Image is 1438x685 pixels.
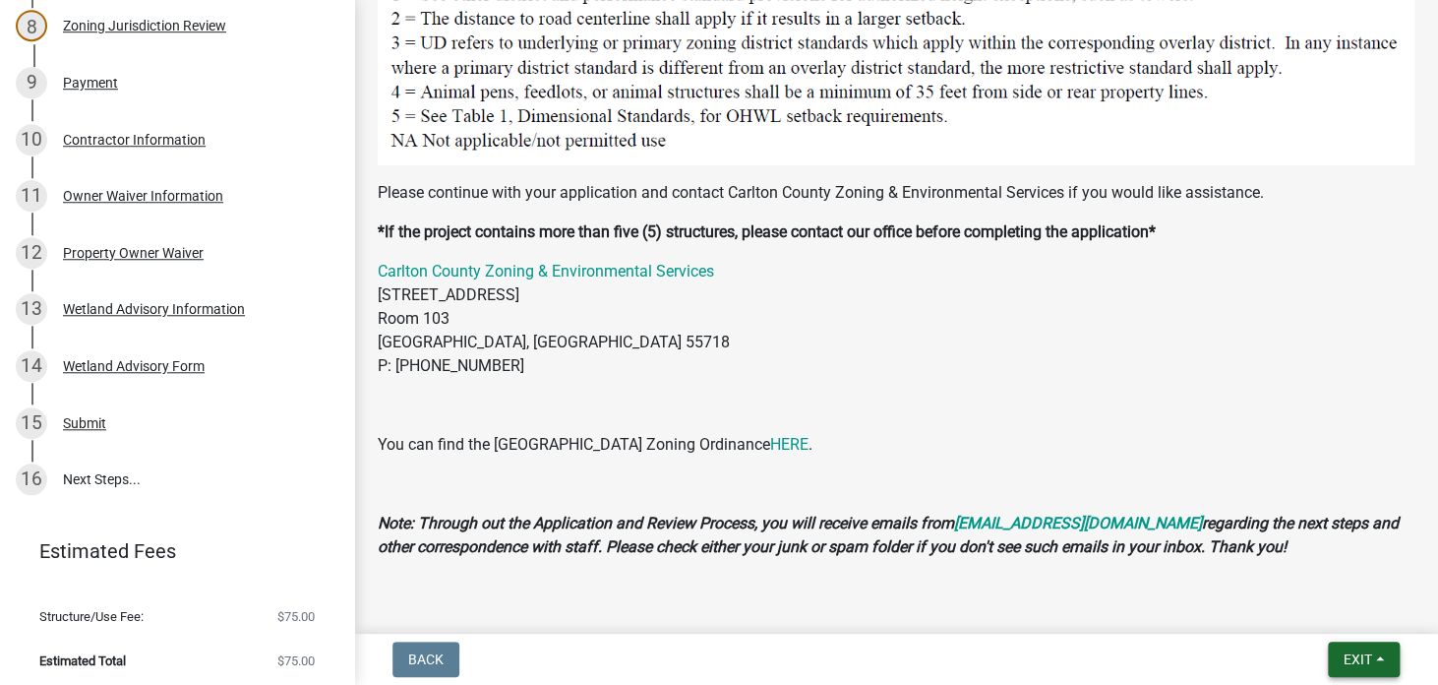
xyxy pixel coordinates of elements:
[16,10,47,41] div: 8
[16,407,47,439] div: 15
[770,435,809,454] a: HERE
[378,262,714,280] a: Carlton County Zoning & Environmental Services
[378,222,1156,241] strong: *If the project contains more than five (5) structures, please contact our office before completi...
[1328,642,1400,677] button: Exit
[16,124,47,156] div: 10
[378,514,1399,556] strong: regarding the next steps and other correspondence with staff. Please check either your junk or sp...
[392,642,459,677] button: Back
[16,350,47,382] div: 14
[378,433,1414,457] p: You can find the [GEOGRAPHIC_DATA] Zoning Ordinance .
[39,610,144,623] span: Structure/Use Fee:
[63,246,204,260] div: Property Owner Waiver
[16,237,47,269] div: 12
[63,416,106,430] div: Submit
[16,180,47,212] div: 11
[63,133,206,147] div: Contractor Information
[63,302,245,316] div: Wetland Advisory Information
[16,464,47,495] div: 16
[63,19,226,32] div: Zoning Jurisdiction Review
[277,610,315,623] span: $75.00
[954,514,1202,532] a: [EMAIL_ADDRESS][DOMAIN_NAME]
[16,67,47,98] div: 9
[63,76,118,90] div: Payment
[1344,652,1372,667] span: Exit
[39,654,126,667] span: Estimated Total
[16,293,47,325] div: 13
[378,260,1414,378] p: [STREET_ADDRESS] Room 103 [GEOGRAPHIC_DATA], [GEOGRAPHIC_DATA] 55718 P: [PHONE_NUMBER]
[63,189,223,203] div: Owner Waiver Information
[408,652,444,667] span: Back
[63,359,205,373] div: Wetland Advisory Form
[378,514,954,532] strong: Note: Through out the Application and Review Process, you will receive emails from
[16,531,323,571] a: Estimated Fees
[277,654,315,667] span: $75.00
[378,181,1414,205] p: Please continue with your application and contact Carlton County Zoning & Environmental Services ...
